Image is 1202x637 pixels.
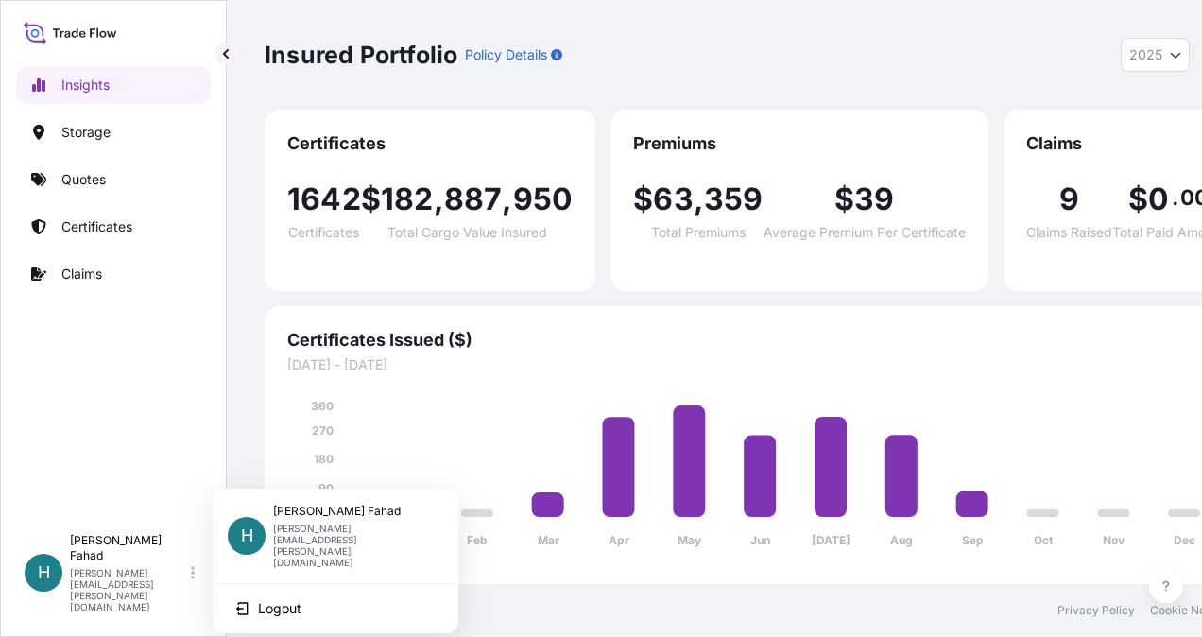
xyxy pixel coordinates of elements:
[258,599,301,618] span: Logout
[241,526,253,545] span: H
[265,40,457,70] p: Insured Portfolio
[465,45,547,64] p: Policy Details
[61,170,106,189] p: Quotes
[633,184,653,215] span: $
[16,208,211,246] a: Certificates
[61,123,111,142] p: Storage
[61,76,110,95] p: Insights
[467,533,488,547] tspan: Feb
[287,132,573,155] span: Certificates
[70,567,187,612] p: [PERSON_NAME][EMAIL_ADDRESS][PERSON_NAME][DOMAIN_NAME]
[287,184,361,215] span: 1642
[854,184,894,215] span: 39
[16,113,211,151] a: Storage
[387,226,547,239] span: Total Cargo Value Insured
[502,184,512,215] span: ,
[651,226,746,239] span: Total Premiums
[538,533,559,547] tspan: Mar
[704,184,764,215] span: 359
[1057,603,1135,618] a: Privacy Policy
[1148,184,1169,215] span: 0
[764,226,966,239] span: Average Premium Per Certificate
[678,533,702,547] tspan: May
[750,533,770,547] tspan: Jun
[434,184,444,215] span: ,
[1174,533,1195,547] tspan: Dec
[812,533,850,547] tspan: [DATE]
[1034,533,1054,547] tspan: Oct
[361,184,381,215] span: $
[16,255,211,293] a: Claims
[1026,226,1112,239] span: Claims Raised
[653,184,693,215] span: 63
[694,184,704,215] span: ,
[1121,38,1190,72] button: Year Selector
[609,533,629,547] tspan: Apr
[16,161,211,198] a: Quotes
[1128,184,1148,215] span: $
[1103,533,1125,547] tspan: Nov
[1059,184,1079,215] span: 9
[318,481,334,495] tspan: 90
[1129,45,1162,64] span: 2025
[314,452,334,466] tspan: 180
[288,226,359,239] span: Certificates
[1172,190,1178,205] span: .
[273,523,428,568] p: [PERSON_NAME][EMAIL_ADDRESS][PERSON_NAME][DOMAIN_NAME]
[311,399,334,413] tspan: 360
[312,423,334,438] tspan: 270
[38,563,50,582] span: H
[220,592,451,626] button: Logout
[890,533,913,547] tspan: Aug
[16,66,211,104] a: Insights
[61,265,102,284] p: Claims
[513,184,574,215] span: 950
[633,132,965,155] span: Premiums
[61,217,132,236] p: Certificates
[70,533,187,563] p: [PERSON_NAME] Fahad
[962,533,984,547] tspan: Sep
[444,184,503,215] span: 887
[273,504,428,519] p: [PERSON_NAME] Fahad
[381,184,434,215] span: 182
[834,184,854,215] span: $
